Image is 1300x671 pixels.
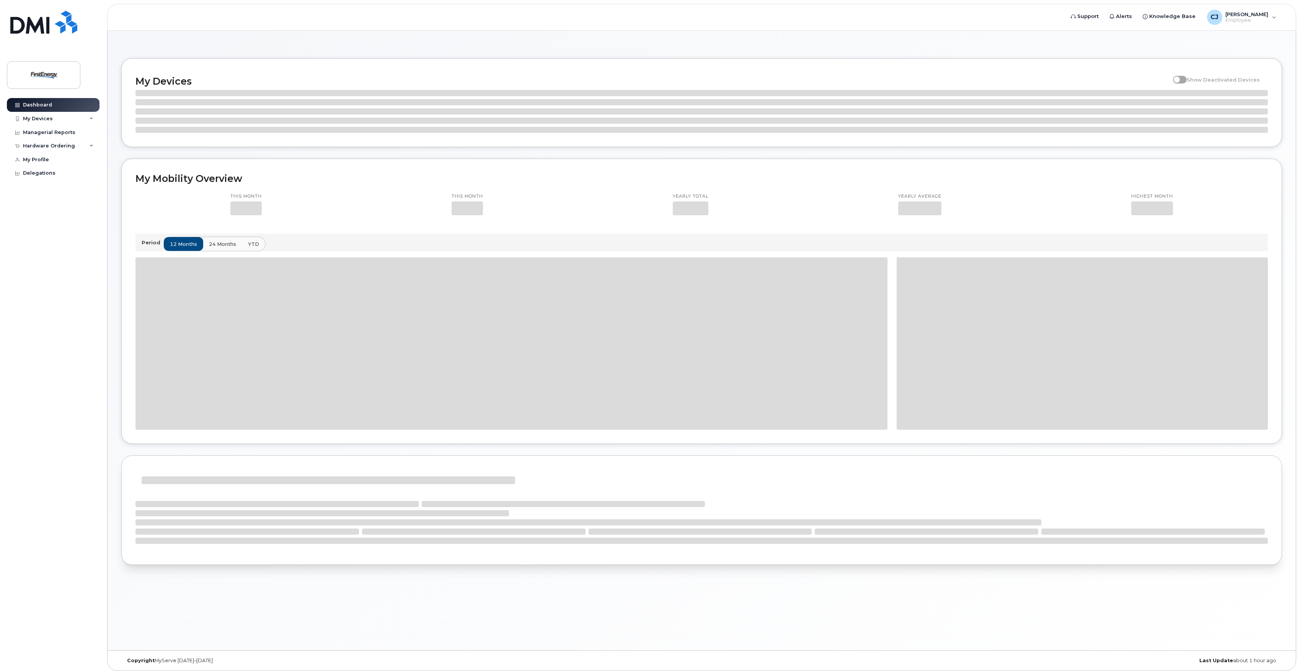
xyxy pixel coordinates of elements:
[452,193,483,200] p: This month
[673,193,708,200] p: Yearly total
[1199,658,1233,663] strong: Last Update
[895,658,1282,664] div: about 1 hour ago
[1131,193,1173,200] p: Highest month
[230,193,262,200] p: This month
[898,193,941,200] p: Yearly average
[142,239,163,246] p: Period
[127,658,155,663] strong: Copyright
[209,241,236,248] span: 24 months
[1173,72,1179,79] input: Show Deactivated Devices
[135,173,1268,184] h2: My Mobility Overview
[135,75,1169,87] h2: My Devices
[121,658,508,664] div: MyServe [DATE]–[DATE]
[1187,77,1260,83] span: Show Deactivated Devices
[248,241,259,248] span: YTD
